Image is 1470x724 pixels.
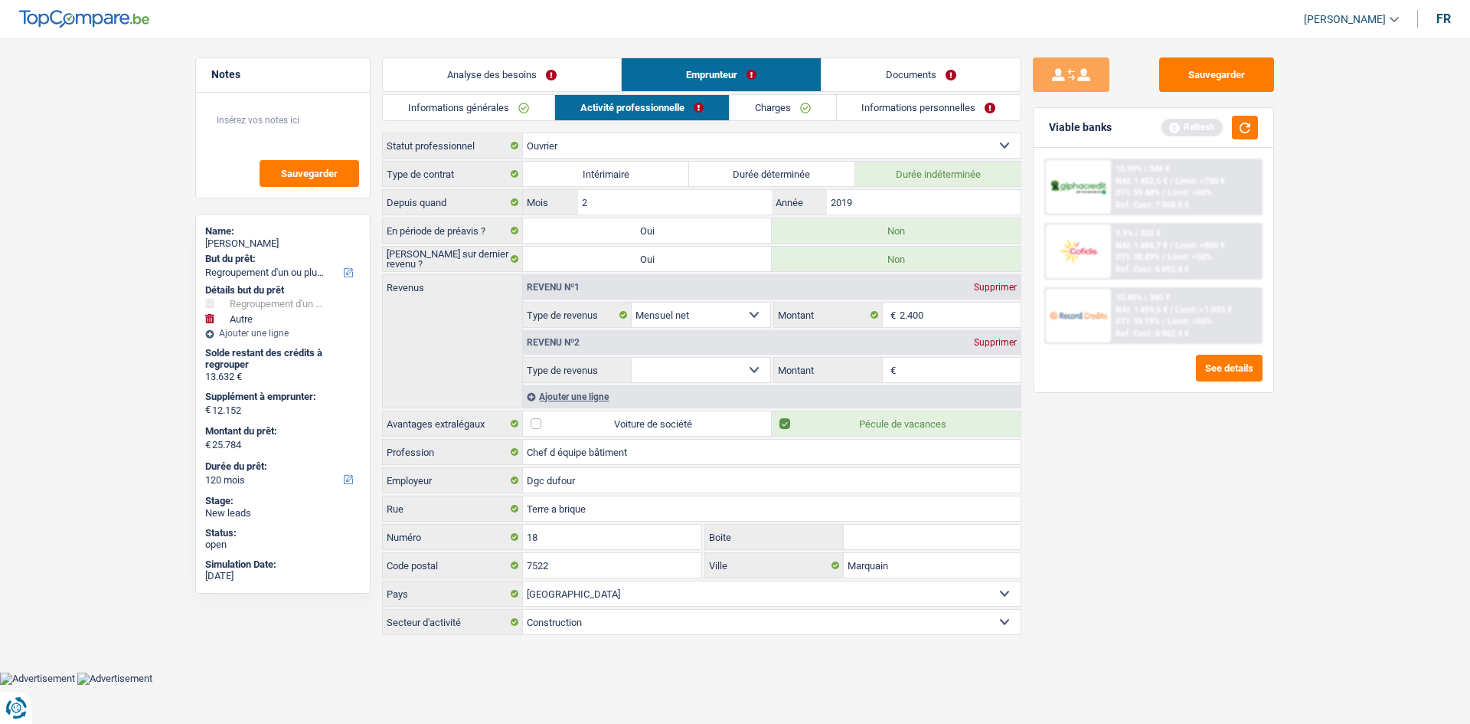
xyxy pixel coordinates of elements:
[523,358,632,382] label: Type de revenus
[205,527,361,539] div: Status:
[205,347,361,371] div: Solde restant des crédits à regrouper
[772,411,1021,436] label: Pécule de vacances
[822,58,1021,91] a: Documents
[205,391,358,403] label: Supplément à emprunter:
[383,218,523,243] label: En période de préavis ?
[205,284,361,296] div: Détails but du prêt
[1170,305,1173,315] span: /
[383,525,523,549] label: Numéro
[523,338,583,347] div: Revenu nº2
[555,95,729,120] a: Activité professionnelle
[1050,301,1106,329] img: Record Credits
[383,496,523,521] label: Rue
[827,190,1021,215] input: AAAA
[523,190,577,215] label: Mois
[383,190,523,215] label: Depuis quand
[970,338,1021,347] div: Supprimer
[1159,57,1274,92] button: Sauvegarder
[211,68,354,81] h5: Notes
[383,581,523,606] label: Pays
[1436,11,1451,26] div: fr
[1168,188,1212,198] span: Limit: <60%
[523,411,772,436] label: Voiture de société
[1050,237,1106,265] img: Cofidis
[205,495,361,507] div: Stage:
[1168,252,1212,262] span: Limit: <50%
[383,440,523,464] label: Profession
[772,218,1021,243] label: Non
[383,553,523,578] label: Code postal
[1162,316,1165,326] span: /
[383,58,621,91] a: Analyse des besoins
[205,371,361,383] div: 13.632 €
[77,673,152,685] img: Advertisement
[281,169,338,179] span: Sauvegarder
[1116,305,1168,315] span: NAI: 1 459,5 €
[1116,200,1189,210] div: Ref. Cost: 7 368,8 €
[1050,179,1106,196] img: AlphaCredit
[523,283,583,292] div: Revenu nº1
[1162,188,1165,198] span: /
[883,303,900,327] span: €
[383,610,523,634] label: Secteur d'activité
[1116,264,1189,274] div: Ref. Cost: 6 592,4 €
[383,133,523,158] label: Statut professionnel
[1292,7,1399,32] a: [PERSON_NAME]
[205,425,358,437] label: Montant du prêt:
[19,10,149,28] img: TopCompare Logo
[837,95,1021,120] a: Informations personnelles
[383,95,554,120] a: Informations générales
[1116,228,1161,238] div: 9.9% | 333 €
[705,525,844,549] label: Boite
[1175,305,1232,315] span: Limit: >1.033 €
[1170,241,1173,251] span: /
[1116,293,1170,303] div: 10.45% | 340 €
[383,468,523,493] label: Employeur
[383,162,523,186] label: Type de contrat
[205,507,361,519] div: New leads
[205,539,361,551] div: open
[705,553,844,578] label: Ville
[772,190,826,215] label: Année
[1116,164,1170,174] div: 10.99% | 348 €
[205,328,361,339] div: Ajouter une ligne
[1175,241,1225,251] span: Limit: >800 €
[205,559,361,571] div: Simulation Date:
[772,247,1021,271] label: Non
[383,247,523,271] label: [PERSON_NAME] sur dernier revenu ?
[1116,176,1168,186] span: NAI: 1 452,5 €
[523,385,1021,408] div: Ajouter une ligne
[205,253,358,265] label: But du prêt:
[383,275,522,293] label: Revenus
[523,303,632,327] label: Type de revenus
[1196,355,1263,382] button: See details
[205,460,358,473] label: Durée du prêt:
[1116,241,1168,251] span: NAI: 1 466,7 €
[523,218,772,243] label: Oui
[523,247,772,271] label: Oui
[1175,176,1225,186] span: Limit: >750 €
[1116,329,1189,339] div: Ref. Cost: 6 982,4 €
[1116,188,1160,198] span: DTI: 39.48%
[383,411,523,436] label: Avantages extralégaux
[1049,121,1112,134] div: Viable banks
[1170,176,1173,186] span: /
[689,162,855,186] label: Durée déterminée
[205,570,361,582] div: [DATE]
[205,238,361,250] div: [PERSON_NAME]
[578,190,772,215] input: MM
[774,303,883,327] label: Montant
[1116,316,1160,326] span: DTI: 39.19%
[622,58,821,91] a: Emprunteur
[205,225,361,238] div: Name:
[855,162,1021,186] label: Durée indéterminée
[1161,119,1223,136] div: Refresh
[260,160,359,187] button: Sauvegarder
[1168,316,1212,326] span: Limit: <65%
[1116,252,1160,262] span: DTI: 38.89%
[523,162,689,186] label: Intérimaire
[1162,252,1165,262] span: /
[730,95,836,120] a: Charges
[883,358,900,382] span: €
[970,283,1021,292] div: Supprimer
